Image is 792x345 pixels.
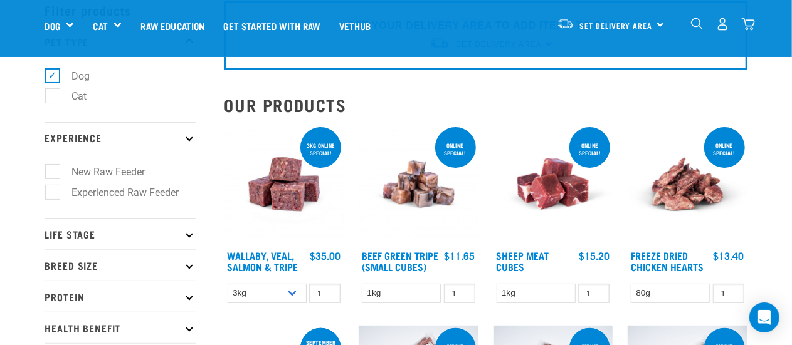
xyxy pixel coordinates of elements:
[494,125,613,244] img: Sheep Meat
[445,250,475,261] div: $11.65
[578,284,610,303] input: 1
[713,284,744,303] input: 1
[228,252,298,269] a: Wallaby, Veal, Salmon & Tripe
[359,125,478,244] img: Beef Tripe Bites 1634
[224,125,344,244] img: Wallaby Veal Salmon Tripe 1642
[52,88,92,104] label: Cat
[309,284,341,303] input: 1
[330,1,381,51] a: Vethub
[45,312,196,343] p: Health Benefit
[93,19,107,33] a: Cat
[714,250,744,261] div: $13.40
[444,284,475,303] input: 1
[631,252,704,269] a: Freeze Dried Chicken Hearts
[362,252,438,269] a: Beef Green Tripe (Small Cubes)
[45,249,196,281] p: Breed Size
[52,185,184,200] label: Experienced Raw Feeder
[716,18,729,31] img: user.png
[497,252,549,269] a: Sheep Meat Cubes
[224,95,747,115] h2: Our Products
[131,1,214,51] a: Raw Education
[45,218,196,249] p: Life Stage
[691,18,703,29] img: home-icon-1@2x.png
[579,250,610,261] div: $15.20
[557,18,574,29] img: van-moving.png
[742,18,755,31] img: home-icon@2x.png
[52,164,150,180] label: New Raw Feeder
[569,136,610,162] div: ONLINE SPECIAL!
[300,136,341,162] div: 3kg online special!
[704,136,745,162] div: ONLINE SPECIAL!
[580,23,653,28] span: Set Delivery Area
[45,122,196,153] p: Experience
[45,281,196,312] p: Protein
[749,302,779,332] div: Open Intercom Messenger
[310,250,341,261] div: $35.00
[214,1,330,51] a: Get started with Raw
[435,136,476,162] div: ONLINE SPECIAL!
[45,19,60,33] a: Dog
[52,68,95,84] label: Dog
[628,125,747,244] img: FD Chicken Hearts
